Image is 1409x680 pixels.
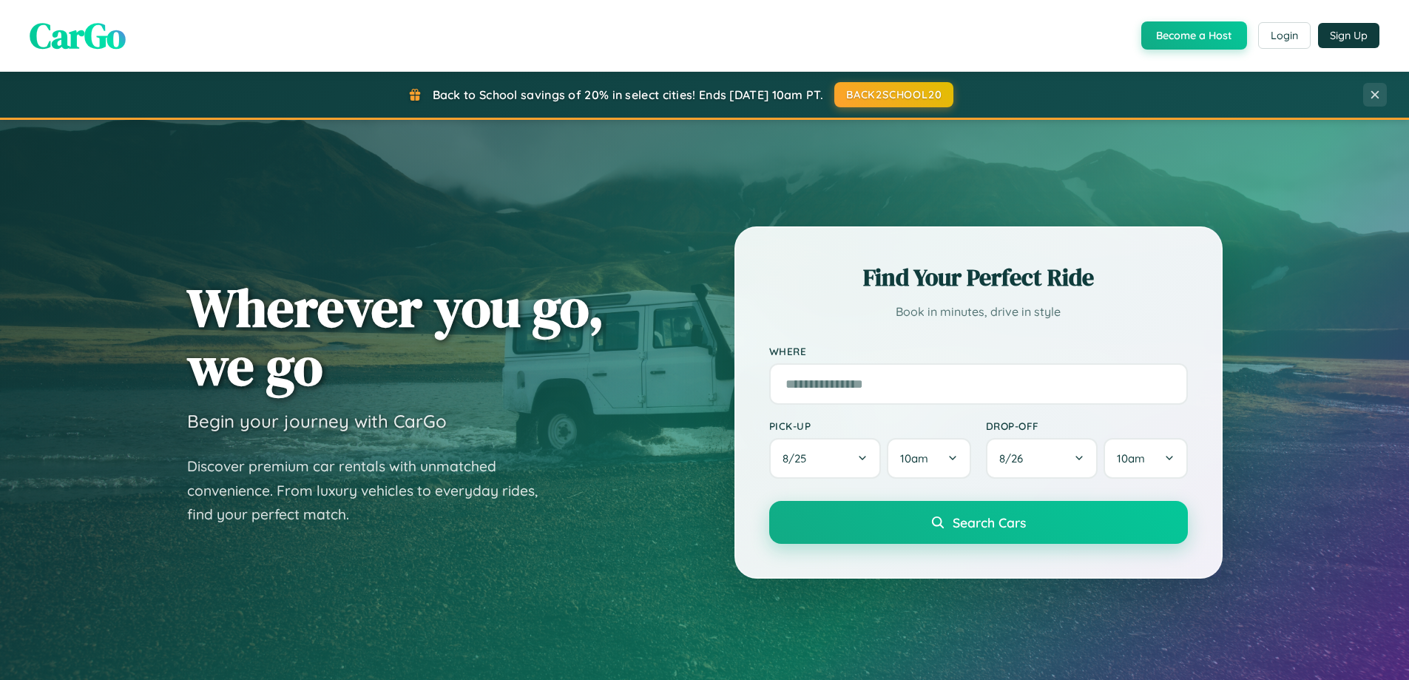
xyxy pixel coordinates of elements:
button: 8/26 [986,438,1098,479]
button: 10am [887,438,970,479]
span: 8 / 25 [783,451,814,465]
button: 10am [1104,438,1187,479]
h1: Wherever you go, we go [187,278,604,395]
label: Pick-up [769,420,971,432]
p: Discover premium car rentals with unmatched convenience. From luxury vehicles to everyday rides, ... [187,454,557,527]
button: Login [1258,22,1311,49]
button: Search Cars [769,501,1188,544]
label: Drop-off [986,420,1188,432]
button: Sign Up [1318,23,1379,48]
button: Become a Host [1141,21,1247,50]
span: 8 / 26 [999,451,1030,465]
h3: Begin your journey with CarGo [187,410,447,432]
span: Back to School savings of 20% in select cities! Ends [DATE] 10am PT. [433,87,823,102]
label: Where [769,345,1188,357]
span: 10am [900,451,928,465]
span: 10am [1117,451,1145,465]
p: Book in minutes, drive in style [769,301,1188,323]
button: BACK2SCHOOL20 [834,82,953,107]
span: CarGo [30,11,126,60]
button: 8/25 [769,438,882,479]
span: Search Cars [953,514,1026,531]
h2: Find Your Perfect Ride [769,261,1188,294]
